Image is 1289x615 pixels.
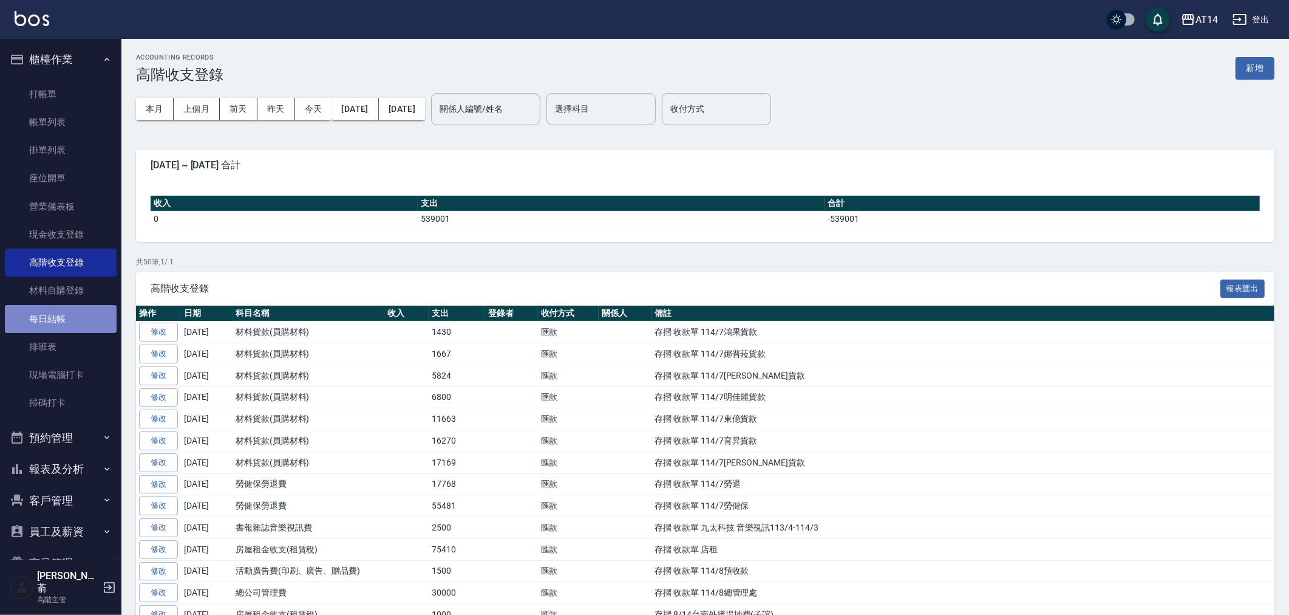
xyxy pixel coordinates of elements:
span: 高階收支登錄 [151,283,1220,295]
th: 日期 [181,306,233,321]
button: 員工及薪資 [5,516,117,548]
td: 0 [151,211,418,227]
td: 匯款 [538,430,599,452]
td: 活動廣告費(印刷、廣告、贈品費) [233,560,384,582]
th: 合計 [825,196,1260,211]
td: [DATE] [181,473,233,495]
td: 房屋租金收支(租賃稅) [233,538,384,560]
td: 75410 [429,538,485,560]
a: 修改 [139,323,178,342]
h3: 高階收支登錄 [136,66,223,83]
td: 材料貨款(員購材料) [233,343,384,365]
td: [DATE] [181,408,233,430]
td: 17768 [429,473,485,495]
td: 存摺 收款單 114/8總管理處 [651,582,1274,604]
img: Person [10,575,34,600]
td: 存摺 收款單 114/7勞退 [651,473,1274,495]
a: 修改 [139,583,178,602]
td: 2500 [429,517,485,539]
a: 修改 [139,496,178,515]
th: 收入 [384,306,429,321]
h2: ACCOUNTING RECORDS [136,53,223,61]
th: 收付方式 [538,306,599,321]
td: [DATE] [181,560,233,582]
a: 修改 [139,518,178,537]
td: 539001 [418,211,825,227]
td: 勞健保勞退費 [233,495,384,517]
button: 預約管理 [5,422,117,454]
button: 客戶管理 [5,485,117,517]
td: 16270 [429,430,485,452]
th: 備註 [651,306,1274,321]
button: 本月 [136,98,174,120]
td: 總公司管理費 [233,582,384,604]
th: 支出 [429,306,485,321]
a: 營業儀表板 [5,193,117,221]
td: 匯款 [538,452,599,473]
td: 材料貨款(員購材料) [233,452,384,473]
td: 書報雜誌音樂視訊費 [233,517,384,539]
img: Logo [15,11,49,26]
th: 支出 [418,196,825,211]
td: [DATE] [181,452,233,473]
td: 材料貨款(員購材料) [233,365,384,387]
a: 每日結帳 [5,305,117,333]
a: 掃碼打卡 [5,389,117,417]
button: 報表匯出 [1220,280,1265,298]
button: [DATE] [332,98,378,120]
a: 排班表 [5,333,117,361]
button: 今天 [295,98,332,120]
td: 11663 [429,408,485,430]
td: 存摺 收款單 114/7[PERSON_NAME]貨款 [651,365,1274,387]
td: 匯款 [538,473,599,495]
td: 存摺 收款單 114/7[PERSON_NAME]貨款 [651,452,1274,473]
a: 現場電腦打卡 [5,361,117,389]
a: 修改 [139,431,178,450]
td: 存摺 收款單 114/7勞健保 [651,495,1274,517]
td: 材料貨款(員購材料) [233,321,384,343]
td: 55481 [429,495,485,517]
td: 匯款 [538,321,599,343]
td: 材料貨款(員購材料) [233,387,384,408]
td: 存摺 收款單 114/7明佳麗貨款 [651,387,1274,408]
td: [DATE] [181,343,233,365]
button: 櫃檯作業 [5,44,117,75]
td: -539001 [825,211,1260,227]
a: 報表匯出 [1220,282,1265,294]
a: 修改 [139,453,178,472]
td: 存摺 收款單 114/7鴻果貨款 [651,321,1274,343]
th: 登錄者 [485,306,538,321]
button: 商品管理 [5,548,117,579]
td: [DATE] [181,365,233,387]
td: 匯款 [538,538,599,560]
button: 前天 [220,98,257,120]
a: 座位開單 [5,164,117,192]
a: 修改 [139,366,178,385]
td: 匯款 [538,408,599,430]
a: 修改 [139,345,178,363]
td: 1500 [429,560,485,582]
div: AT14 [1195,12,1218,27]
th: 關係人 [599,306,651,321]
td: [DATE] [181,387,233,408]
td: 存摺 收款單 114/7娜普菈貨款 [651,343,1274,365]
td: 存摺 收款單 114/7東億貨款 [651,408,1274,430]
a: 新增 [1236,62,1274,74]
td: 匯款 [538,387,599,408]
td: 匯款 [538,560,599,582]
a: 修改 [139,540,178,559]
th: 科目名稱 [233,306,384,321]
a: 打帳單 [5,80,117,108]
td: 匯款 [538,343,599,365]
td: 1430 [429,321,485,343]
th: 收入 [151,196,418,211]
td: [DATE] [181,430,233,452]
td: [DATE] [181,517,233,539]
a: 修改 [139,562,178,581]
td: 勞健保勞退費 [233,473,384,495]
td: 6800 [429,387,485,408]
h5: [PERSON_NAME]萮 [37,570,99,594]
td: [DATE] [181,582,233,604]
a: 帳單列表 [5,108,117,136]
button: 上個月 [174,98,220,120]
